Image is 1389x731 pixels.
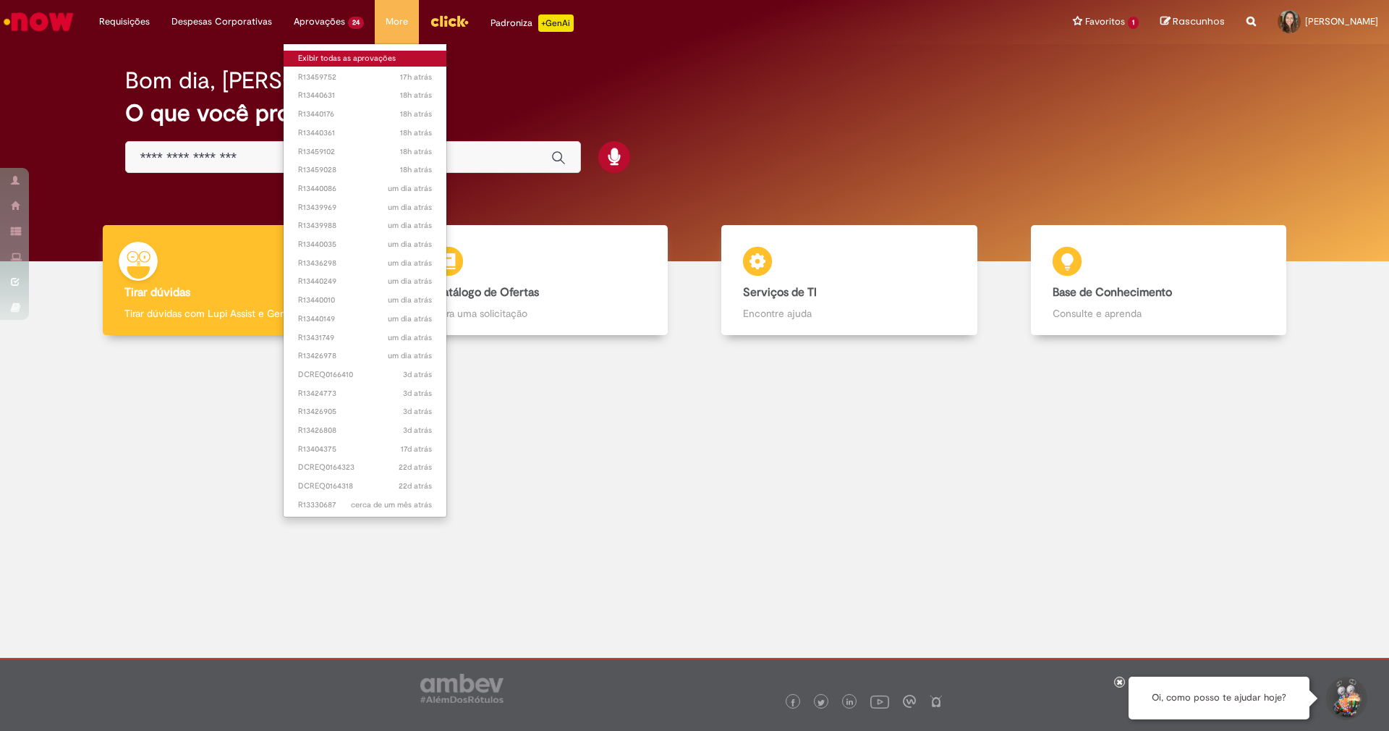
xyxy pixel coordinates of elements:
a: Aberto R13426808 : [284,423,446,439]
span: R13440086 [298,183,432,195]
img: click_logo_yellow_360x200.png [430,10,469,32]
time: 28/08/2025 08:56:12 [388,258,432,269]
a: Aberto DCREQ0164318 : [284,478,446,494]
span: um dia atrás [388,350,432,361]
a: Aberto DCREQ0166410 : [284,367,446,383]
img: logo_footer_ambev_rotulo_gray.png [420,674,504,703]
h2: Bom dia, [PERSON_NAME] [125,68,402,93]
a: Aberto R13440176 : [284,106,446,122]
a: Aberto R13404375 : [284,441,446,457]
span: 18h atrás [400,109,432,119]
span: cerca de um mês atrás [351,499,432,510]
span: R13426808 [298,425,432,436]
p: Tirar dúvidas com Lupi Assist e Gen Ai [124,306,337,321]
p: Encontre ajuda [743,306,956,321]
time: 26/08/2025 12:44:55 [403,388,432,399]
img: logo_footer_naosei.png [930,695,943,708]
img: logo_footer_youtube.png [870,692,889,711]
span: 22d atrás [399,462,432,473]
span: 3d atrás [403,406,432,417]
span: um dia atrás [388,202,432,213]
div: Oi, como posso te ajudar hoje? [1129,677,1309,719]
span: um dia atrás [388,313,432,324]
span: DCREQ0166410 [298,369,432,381]
a: Aberto R13440086 : [284,181,446,197]
a: Aberto R13440035 : [284,237,446,253]
time: 28/08/2025 17:02:16 [400,127,432,138]
span: Favoritos [1085,14,1125,29]
span: um dia atrás [388,183,432,194]
img: logo_footer_twitter.png [817,699,825,706]
a: Aberto R13459028 : [284,162,446,178]
span: [PERSON_NAME] [1305,15,1378,28]
span: um dia atrás [388,295,432,305]
span: 1 [1128,17,1139,29]
time: 28/08/2025 08:47:14 [388,313,432,324]
a: Tirar dúvidas Tirar dúvidas com Lupi Assist e Gen Ai [76,225,386,336]
time: 27/08/2025 18:28:42 [388,332,432,343]
p: Abra uma solicitação [434,306,647,321]
h2: O que você procura hoje? [125,101,1265,126]
ul: Aprovações [283,43,447,517]
span: um dia atrás [388,220,432,231]
a: Aberto R13439969 : [284,200,446,216]
span: 18h atrás [400,146,432,157]
time: 07/08/2025 15:41:33 [399,481,432,491]
b: Base de Conhecimento [1053,285,1172,300]
span: 18h atrás [400,164,432,175]
span: Rascunhos [1173,14,1225,28]
span: R13459752 [298,72,432,83]
time: 26/08/2025 12:36:51 [403,425,432,436]
span: R13426905 [298,406,432,418]
span: More [386,14,408,29]
a: Base de Conhecimento Consulte e aprenda [1004,225,1314,336]
a: Aberto R13440361 : [284,125,446,141]
a: Aberto R13436298 : [284,255,446,271]
a: Serviços de TI Encontre ajuda [694,225,1004,336]
b: Catálogo de Ofertas [434,285,539,300]
time: 27/08/2025 17:52:58 [388,350,432,361]
span: R13431749 [298,332,432,344]
span: R13439969 [298,202,432,214]
a: Exibir todas as aprovações [284,51,446,67]
span: um dia atrás [388,239,432,250]
span: R13440631 [298,90,432,101]
p: Consulte e aprenda [1053,306,1265,321]
span: R13426978 [298,350,432,362]
time: 28/08/2025 08:52:30 [388,295,432,305]
time: 28/08/2025 08:58:42 [388,220,432,231]
button: Iniciar Conversa de Suporte [1324,677,1367,720]
a: Aberto R13459102 : [284,144,446,160]
time: 28/08/2025 09:03:19 [388,202,432,213]
time: 28/08/2025 08:58:23 [388,239,432,250]
span: um dia atrás [388,258,432,269]
a: Aberto R13431749 : [284,330,446,346]
a: Aberto R13440249 : [284,274,446,290]
span: R13440249 [298,276,432,287]
time: 28/08/2025 18:47:36 [400,72,432,83]
span: 17h atrás [400,72,432,83]
time: 28/08/2025 17:07:48 [400,109,432,119]
time: 12/08/2025 15:16:54 [401,444,432,455]
b: Serviços de TI [743,285,817,300]
span: DCREQ0164318 [298,481,432,492]
span: R13436298 [298,258,432,269]
span: R13440149 [298,313,432,325]
span: R13439988 [298,220,432,232]
time: 28/08/2025 17:09:19 [400,90,432,101]
img: logo_footer_facebook.png [789,699,797,706]
a: Catálogo de Ofertas Abra uma solicitação [386,225,695,336]
span: R13459102 [298,146,432,158]
time: 27/08/2025 03:51:04 [403,369,432,380]
time: 28/08/2025 09:03:40 [388,183,432,194]
span: 3d atrás [403,369,432,380]
time: 07/08/2025 15:41:35 [399,462,432,473]
a: Aberto R13424773 : [284,386,446,402]
span: R13440035 [298,239,432,250]
span: 3d atrás [403,388,432,399]
span: R13330687 [298,499,432,511]
span: 17d atrás [401,444,432,455]
a: Aberto R13440149 : [284,311,446,327]
a: Aberto R13426978 : [284,348,446,364]
span: 18h atrás [400,90,432,101]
